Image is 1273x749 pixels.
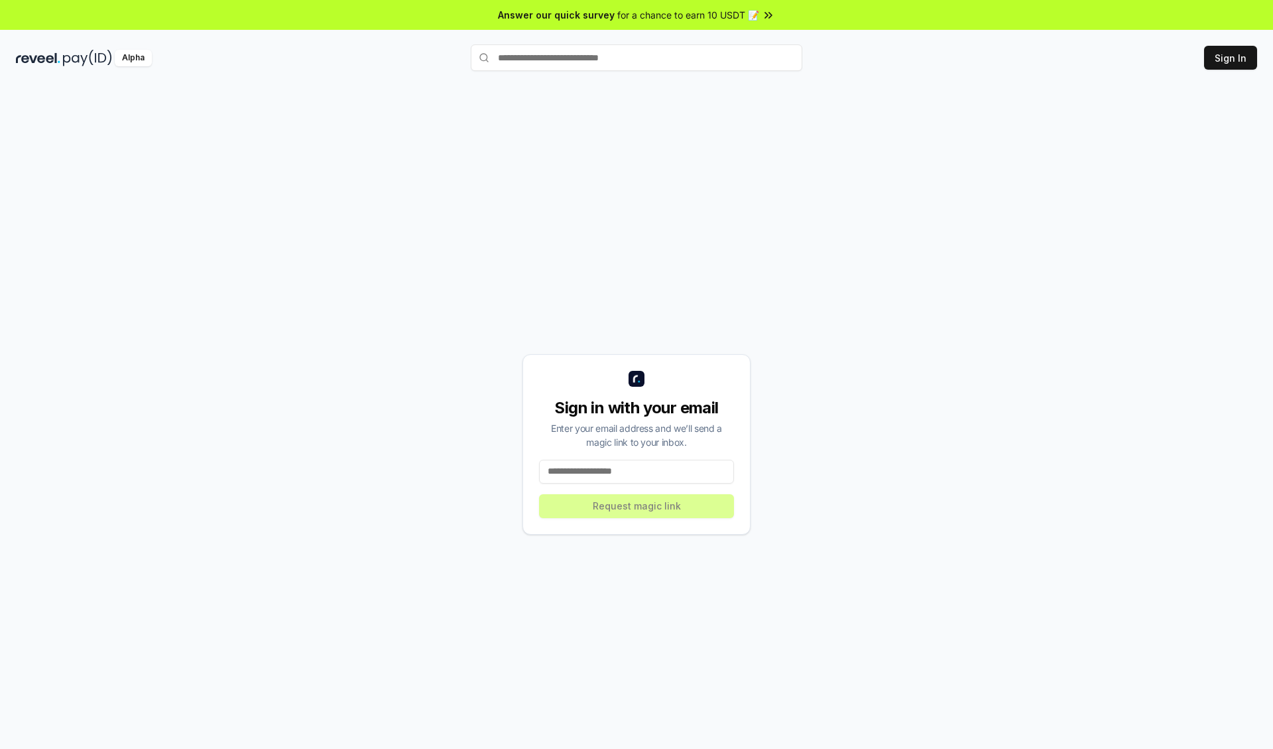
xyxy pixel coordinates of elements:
div: Sign in with your email [539,397,734,419]
button: Sign In [1204,46,1257,70]
img: reveel_dark [16,50,60,66]
img: logo_small [629,371,644,387]
span: for a chance to earn 10 USDT 📝 [617,8,759,22]
span: Answer our quick survey [498,8,615,22]
img: pay_id [63,50,112,66]
div: Enter your email address and we’ll send a magic link to your inbox. [539,421,734,449]
div: Alpha [115,50,152,66]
